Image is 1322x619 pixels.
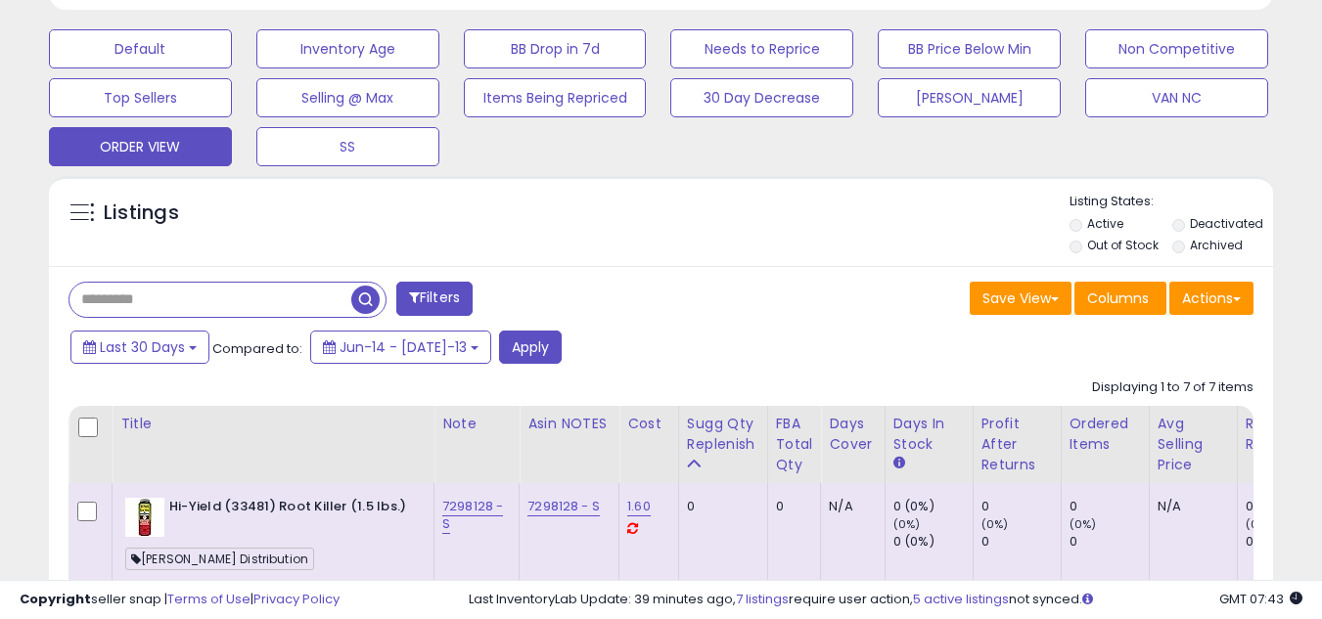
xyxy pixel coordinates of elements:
span: 2025-08-13 07:43 GMT [1219,590,1302,608]
h5: Listings [104,199,179,227]
label: Archived [1190,237,1243,253]
button: Actions [1169,282,1254,315]
button: Apply [499,331,562,364]
small: (0%) [1246,516,1273,532]
button: Non Competitive [1085,29,1268,68]
label: Out of Stock [1087,237,1159,253]
button: Last 30 Days [70,331,209,364]
button: Selling @ Max [256,78,439,117]
div: seller snap | | [20,591,340,609]
div: 0 (0%) [893,498,973,515]
button: Top Sellers [49,78,232,117]
button: VAN NC [1085,78,1268,117]
button: BB Drop in 7d [464,29,647,68]
button: BB Price Below Min [878,29,1061,68]
th: Please note that this number is a calculation based on your required days of coverage and your ve... [678,406,767,483]
div: Cost [627,414,670,434]
button: SS [256,127,439,166]
span: Jun-14 - [DATE]-13 [340,337,467,357]
button: Inventory Age [256,29,439,68]
button: Items Being Repriced [464,78,647,117]
a: 7298128 - S [527,497,600,516]
div: Title [120,414,426,434]
span: Last 30 Days [100,337,185,357]
button: 30 Day Decrease [670,78,853,117]
div: N/A [829,498,869,515]
div: N/A [1158,498,1222,515]
div: 0 [1070,498,1149,515]
div: 0 (0%) [893,533,973,551]
div: Note [442,414,511,434]
b: Hi-Yield (33481) Root Killer (1.5 lbs.) [169,498,407,521]
span: Compared to: [212,339,302,358]
button: Default [49,29,232,68]
a: 5 active listings [913,590,1009,608]
div: Days Cover [829,414,876,455]
div: Profit After Returns [981,414,1053,475]
div: 0 [687,498,752,515]
label: Deactivated [1190,215,1263,232]
span: [PERSON_NAME] Distribution [125,548,314,570]
div: 0 [981,498,1061,515]
small: (0%) [981,516,1009,532]
img: 41sChowLZtL._SL40_.jpg [125,498,164,537]
label: Active [1087,215,1123,232]
div: 0 [1070,533,1149,551]
div: Days In Stock [893,414,965,455]
span: Columns [1087,288,1149,308]
div: Return Rate [1246,414,1317,455]
div: Last InventoryLab Update: 39 minutes ago, require user action, not synced. [469,591,1302,609]
div: Sugg Qty Replenish [687,414,759,455]
div: Asin NOTES [527,414,611,434]
div: Displaying 1 to 7 of 7 items [1092,378,1254,397]
strong: Copyright [20,590,91,608]
p: Listing States: [1070,193,1273,211]
a: Privacy Policy [253,590,340,608]
div: 0 [981,533,1061,551]
small: Days In Stock. [893,455,905,472]
a: 7298128 - S [442,497,503,534]
th: CSV column name: cust_attr_1_ Asin NOTES [520,406,619,483]
div: FBA Total Qty [776,414,813,475]
small: (0%) [893,516,921,532]
small: (0%) [1070,516,1097,532]
div: Ordered Items [1070,414,1141,455]
div: 0 [776,498,806,515]
a: 7 listings [736,590,789,608]
button: Save View [970,282,1071,315]
a: Terms of Use [167,590,251,608]
a: 1.60 [627,497,651,516]
button: Needs to Reprice [670,29,853,68]
button: Columns [1074,282,1166,315]
button: ORDER VIEW [49,127,232,166]
button: Filters [396,282,473,316]
button: [PERSON_NAME] [878,78,1061,117]
button: Jun-14 - [DATE]-13 [310,331,491,364]
div: Avg Selling Price [1158,414,1229,475]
